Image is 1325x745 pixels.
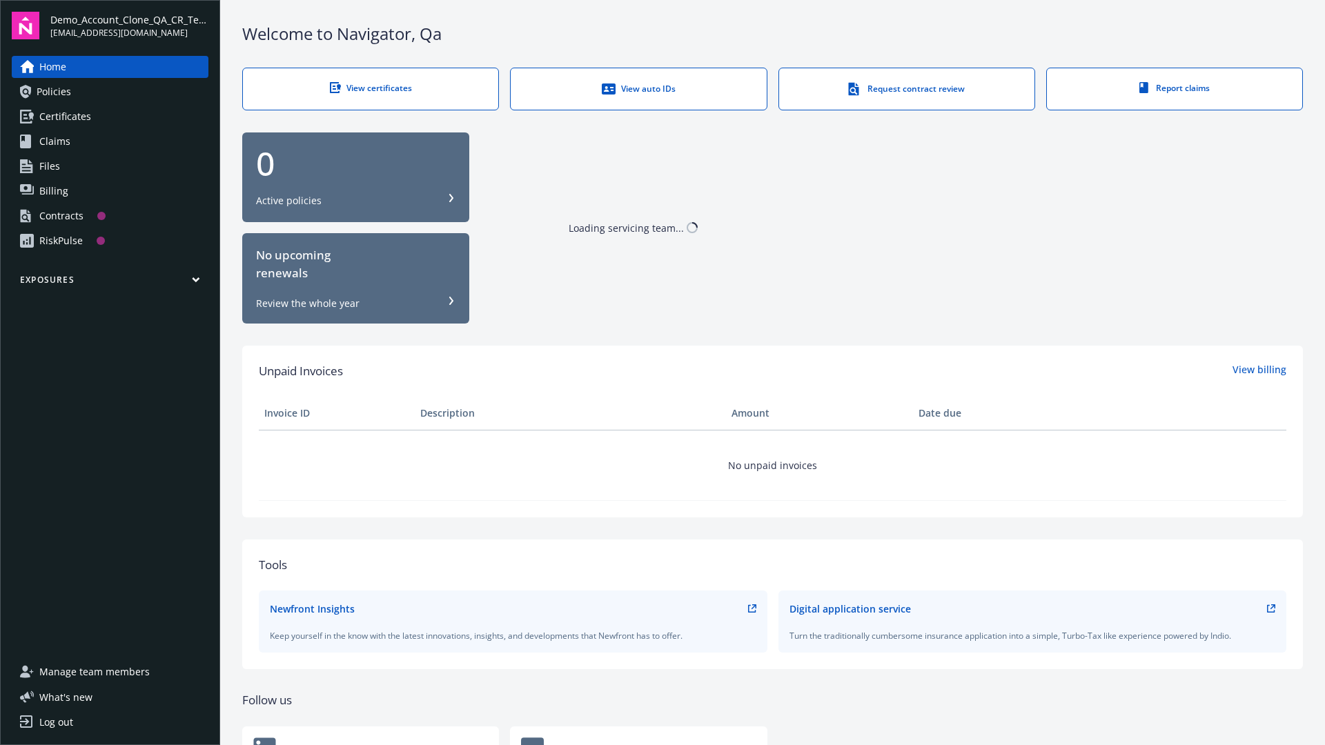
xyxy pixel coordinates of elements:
a: Home [12,56,208,78]
div: Loading servicing team... [569,221,684,235]
div: Welcome to Navigator , Qa [242,22,1303,46]
div: 0 [256,147,455,180]
span: [EMAIL_ADDRESS][DOMAIN_NAME] [50,27,208,39]
div: View auto IDs [538,82,738,96]
button: 0Active policies [242,132,469,223]
span: Manage team members [39,661,150,683]
div: Log out [39,711,73,733]
a: RiskPulse [12,230,208,252]
div: No upcoming renewals [256,246,455,283]
div: Contracts [39,205,84,227]
span: Demo_Account_Clone_QA_CR_Tests_Prospect [50,12,208,27]
th: Date due [913,397,1069,430]
a: Certificates [12,106,208,128]
div: Newfront Insights [270,602,355,616]
button: No upcomingrenewalsReview the whole year [242,233,469,324]
button: Exposures [12,274,208,291]
button: What's new [12,690,115,704]
span: What ' s new [39,690,92,704]
a: Claims [12,130,208,152]
a: Policies [12,81,208,103]
div: Active policies [256,194,322,208]
a: Contracts [12,205,208,227]
th: Invoice ID [259,397,415,430]
div: Digital application service [789,602,911,616]
a: Manage team members [12,661,208,683]
a: Billing [12,180,208,202]
span: Certificates [39,106,91,128]
a: View billing [1233,362,1286,380]
a: Request contract review [778,68,1035,110]
div: Turn the traditionally cumbersome insurance application into a simple, Turbo-Tax like experience ... [789,630,1276,642]
div: Keep yourself in the know with the latest innovations, insights, and developments that Newfront h... [270,630,756,642]
th: Amount [726,397,913,430]
div: RiskPulse [39,230,83,252]
a: View auto IDs [510,68,767,110]
a: View certificates [242,68,499,110]
span: Claims [39,130,70,152]
td: No unpaid invoices [259,430,1286,500]
span: Unpaid Invoices [259,362,343,380]
th: Description [415,397,726,430]
span: Files [39,155,60,177]
span: Billing [39,180,68,202]
div: View certificates [271,82,471,94]
div: Tools [259,556,1286,574]
div: Report claims [1074,82,1275,94]
button: Demo_Account_Clone_QA_CR_Tests_Prospect[EMAIL_ADDRESS][DOMAIN_NAME] [50,12,208,39]
span: Policies [37,81,71,103]
div: Follow us [242,691,1303,709]
a: Report claims [1046,68,1303,110]
div: Review the whole year [256,297,360,310]
div: Request contract review [807,82,1007,96]
a: Files [12,155,208,177]
span: Home [39,56,66,78]
img: navigator-logo.svg [12,12,39,39]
